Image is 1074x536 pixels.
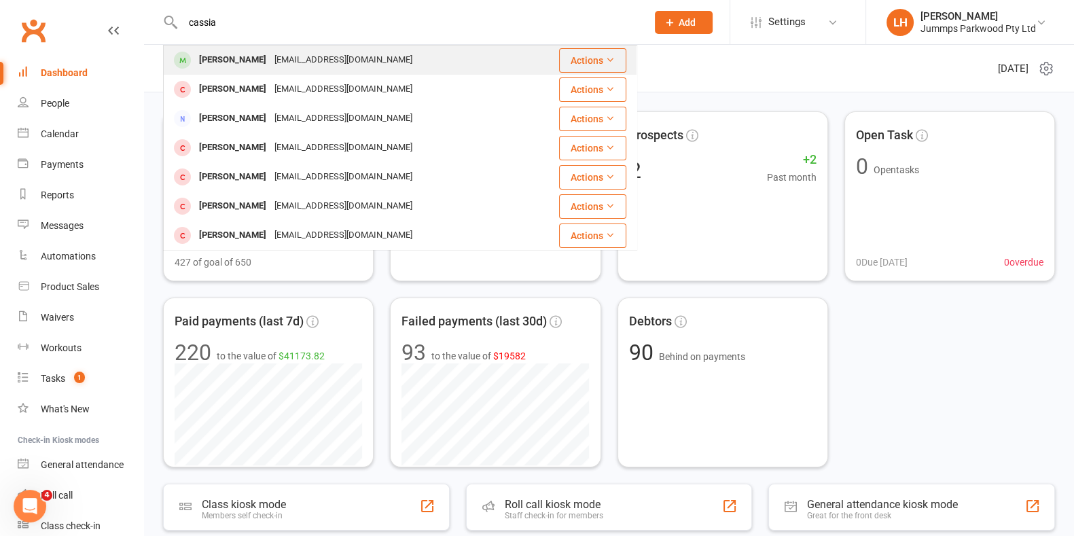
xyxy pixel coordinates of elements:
div: 220 [175,342,211,363]
div: [EMAIL_ADDRESS][DOMAIN_NAME] [270,196,416,216]
span: 0 Due [DATE] [856,255,908,270]
div: Great for the front desk [807,511,958,520]
div: [PERSON_NAME] [195,50,270,70]
div: [PERSON_NAME] [195,138,270,158]
div: Messages [41,220,84,231]
div: 93 [401,342,426,363]
span: $41173.82 [279,351,325,361]
span: Settings [768,7,806,37]
div: Jummps Parkwood Pty Ltd [920,22,1036,35]
button: Add [655,11,713,34]
iframe: Intercom live chat [14,490,46,522]
button: Actions [559,48,626,73]
a: What's New [18,394,143,425]
input: Search... [179,13,637,32]
div: [PERSON_NAME] [195,196,270,216]
a: Tasks 1 [18,363,143,394]
div: Class kiosk mode [202,498,286,511]
div: People [41,98,69,109]
div: [PERSON_NAME] [920,10,1036,22]
div: [EMAIL_ADDRESS][DOMAIN_NAME] [270,138,416,158]
div: Payments [41,159,84,170]
span: 1 [74,372,85,383]
button: Actions [559,165,626,190]
span: 90 [629,340,659,365]
span: [DATE] [998,60,1028,77]
button: Actions [559,224,626,248]
span: 427 of goal of 650 [175,255,251,270]
a: Product Sales [18,272,143,302]
div: Roll call kiosk mode [505,498,603,511]
div: Waivers [41,312,74,323]
div: General attendance [41,459,124,470]
div: Class check-in [41,520,101,531]
div: [PERSON_NAME] [195,167,270,187]
a: Workouts [18,333,143,363]
a: Reports [18,180,143,211]
div: Roll call [41,490,73,501]
a: Waivers [18,302,143,333]
div: What's New [41,404,90,414]
div: [PERSON_NAME] [195,226,270,245]
div: [EMAIL_ADDRESS][DOMAIN_NAME] [270,109,416,128]
div: [PERSON_NAME] [195,79,270,99]
div: [EMAIL_ADDRESS][DOMAIN_NAME] [270,50,416,70]
div: Staff check-in for members [505,511,603,520]
div: Dashboard [41,67,88,78]
span: to the value of [217,349,325,363]
a: Dashboard [18,58,143,88]
button: Actions [559,107,626,131]
div: Workouts [41,342,82,353]
span: +2 [767,150,817,170]
span: 0 overdue [1004,255,1043,270]
div: Automations [41,251,96,262]
a: Automations [18,241,143,272]
span: Prospects [629,126,683,145]
span: 4 [41,490,52,501]
span: Past month [767,170,817,185]
span: $19582 [493,351,526,361]
span: to the value of [431,349,526,363]
div: Tasks [41,373,65,384]
a: Calendar [18,119,143,149]
div: LH [887,9,914,36]
span: Add [679,17,696,28]
div: [EMAIL_ADDRESS][DOMAIN_NAME] [270,79,416,99]
a: General attendance kiosk mode [18,450,143,480]
div: General attendance kiosk mode [807,498,958,511]
button: Actions [559,194,626,219]
div: Members self check-in [202,511,286,520]
span: Behind on payments [659,351,745,362]
div: [EMAIL_ADDRESS][DOMAIN_NAME] [270,226,416,245]
a: People [18,88,143,119]
a: Messages [18,211,143,241]
button: Actions [559,136,626,160]
div: Calendar [41,128,79,139]
div: [EMAIL_ADDRESS][DOMAIN_NAME] [270,167,416,187]
div: Reports [41,190,74,200]
span: Open Task [856,126,913,145]
a: Roll call [18,480,143,511]
a: Clubworx [16,14,50,48]
span: Debtors [629,312,672,332]
span: Open tasks [874,164,919,175]
a: Payments [18,149,143,180]
span: Failed payments (last 30d) [401,312,547,332]
div: Product Sales [41,281,99,292]
div: 0 [856,156,868,177]
span: Paid payments (last 7d) [175,312,304,332]
button: Actions [559,77,626,102]
div: [PERSON_NAME] [195,109,270,128]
